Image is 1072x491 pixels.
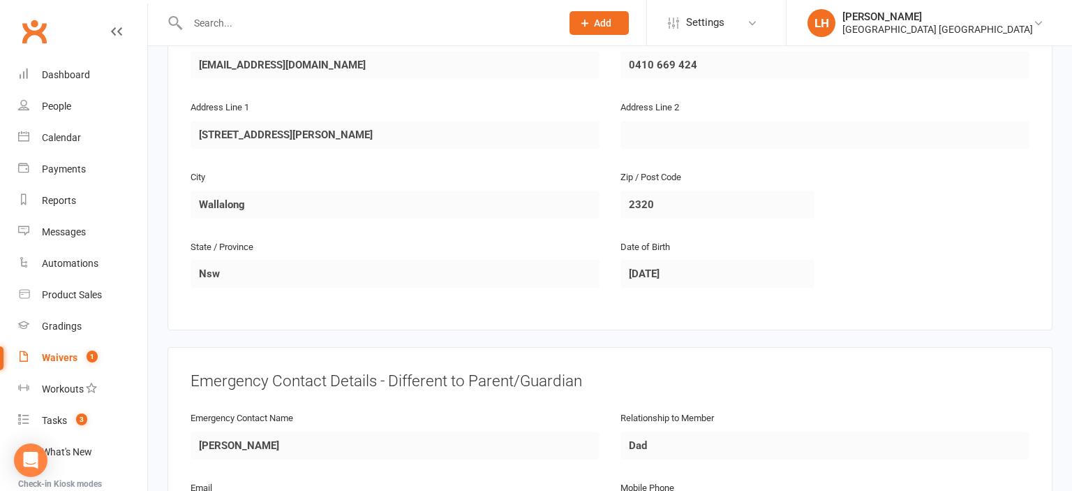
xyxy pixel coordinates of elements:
div: Automations [42,258,98,269]
label: City [191,170,205,185]
div: People [42,101,71,112]
div: Open Intercom Messenger [14,444,47,477]
a: Messages [18,217,147,248]
div: Reports [42,195,76,206]
div: [GEOGRAPHIC_DATA] [GEOGRAPHIC_DATA] [842,23,1033,36]
label: Emergency Contact Name [191,411,293,426]
div: What's New [42,446,92,457]
a: Automations [18,248,147,279]
a: Waivers 1 [18,342,147,374]
label: Address Line 2 [620,101,679,115]
label: Relationship to Member [620,411,714,426]
div: Workouts [42,383,84,395]
a: What's New [18,437,147,468]
a: Tasks 3 [18,405,147,437]
a: Dashboard [18,59,147,91]
span: 3 [76,413,87,425]
a: Payments [18,154,147,185]
a: Reports [18,185,147,217]
a: Workouts [18,374,147,405]
label: State / Province [191,240,253,255]
a: Gradings [18,311,147,342]
a: Calendar [18,122,147,154]
a: Clubworx [17,14,52,49]
label: Date of Birth [620,240,670,255]
div: Waivers [42,352,77,363]
div: [PERSON_NAME] [842,10,1033,23]
button: Add [569,11,629,35]
span: Settings [686,7,724,38]
div: LH [807,9,835,37]
div: Calendar [42,132,81,143]
label: Address Line 1 [191,101,249,115]
label: Zip / Post Code [620,170,681,185]
div: Payments [42,163,86,175]
div: Dashboard [42,69,90,80]
span: 1 [87,351,98,362]
span: Add [594,17,611,29]
a: People [18,91,147,122]
div: Messages [42,226,86,237]
div: Emergency Contact Details - Different to Parent/Guardian [191,370,1029,393]
div: Gradings [42,321,82,332]
input: Search... [184,13,551,33]
a: Product Sales [18,279,147,311]
div: Tasks [42,415,67,426]
div: Product Sales [42,289,102,300]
